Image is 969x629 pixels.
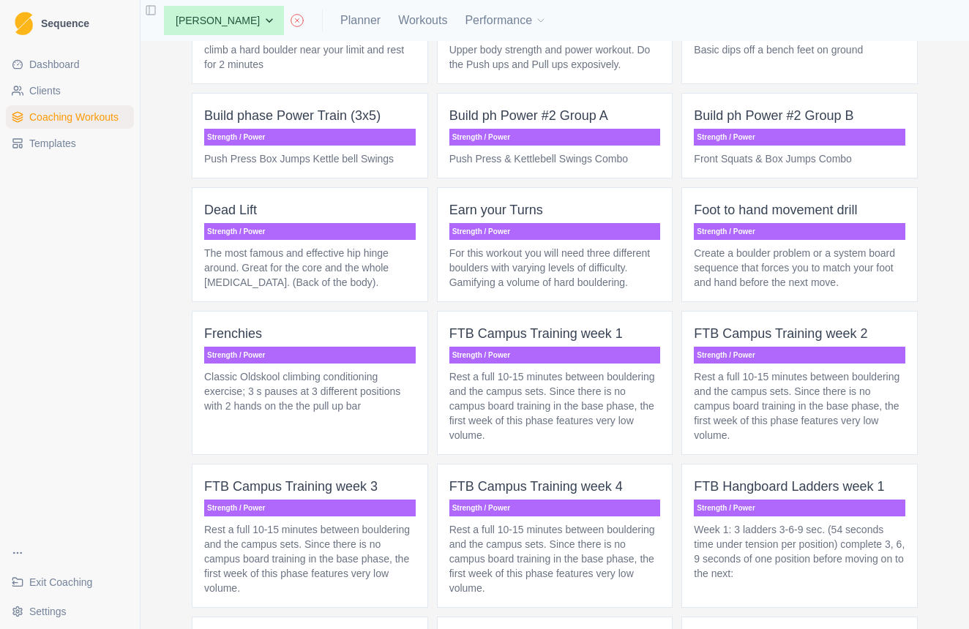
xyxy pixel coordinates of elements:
[29,110,119,124] span: Coaching Workouts
[204,42,416,72] p: climb a hard boulder near your limit and rest for 2 minutes
[465,6,547,35] button: Performance
[694,223,905,240] p: Strength / Power
[449,223,661,240] p: Strength / Power
[6,570,134,594] a: Exit Coaching
[694,347,905,364] p: Strength / Power
[204,223,416,240] p: Strength / Power
[449,500,661,516] p: Strength / Power
[204,522,416,595] p: Rest a full 10-15 minutes between bouldering and the campus sets. Since there is no campus board ...
[29,575,92,590] span: Exit Coaching
[449,129,661,146] p: Strength / Power
[694,522,905,581] p: Week 1: 3 ladders 3-6-9 sec. (54 seconds time under tension per position) complete 3, 6, 9 second...
[29,83,61,98] span: Clients
[449,476,661,497] p: FTB Campus Training week 4
[449,42,661,72] p: Upper body strength and power workout. Do the Push ups and Pull ups exposively.
[694,129,905,146] p: Strength / Power
[694,476,905,497] p: FTB Hangboard Ladders week 1
[204,129,416,146] p: Strength / Power
[6,132,134,155] a: Templates
[41,18,89,29] span: Sequence
[6,105,134,129] a: Coaching Workouts
[694,151,905,166] p: Front Squats & Box Jumps Combo
[449,105,661,126] p: Build ph Power #2 Group A
[204,246,416,290] p: The most famous and effective hip hinge around. Great for the core and the whole [MEDICAL_DATA]. ...
[204,323,416,344] p: Frenchies
[694,200,905,220] p: Foot to hand movement drill
[449,200,661,220] p: Earn your Turns
[204,105,416,126] p: Build phase Power Train (3x5)
[694,105,905,126] p: Build ph Power #2 Group B
[340,12,381,29] a: Planner
[449,369,661,442] p: Rest a full 10-15 minutes between bouldering and the campus sets. Since there is no campus board ...
[204,200,416,220] p: Dead Lift
[694,42,905,57] p: Basic dips off a bench feet on ground
[29,136,76,151] span: Templates
[694,323,905,344] p: FTB Campus Training week 2
[694,500,905,516] p: Strength / Power
[694,246,905,290] p: Create a boulder problem or a system board sequence that forces you to match your foot and hand b...
[204,151,416,166] p: Push Press Box Jumps Kettle bell Swings
[449,323,661,344] p: FTB Campus Training week 1
[449,522,661,595] p: Rest a full 10-15 minutes between bouldering and the campus sets. Since there is no campus board ...
[204,369,416,413] p: Classic Oldskool climbing conditioning exercise; 3 s pauses at 3 different positions with 2 hands...
[398,12,447,29] a: Workouts
[6,53,134,76] a: Dashboard
[204,476,416,497] p: FTB Campus Training week 3
[6,6,134,41] a: LogoSequence
[6,600,134,623] button: Settings
[29,57,80,72] span: Dashboard
[449,151,661,166] p: Push Press & Kettlebell Swings Combo
[449,347,661,364] p: Strength / Power
[15,12,33,36] img: Logo
[204,347,416,364] p: Strength / Power
[694,369,905,442] p: Rest a full 10-15 minutes between bouldering and the campus sets. Since there is no campus board ...
[449,246,661,290] p: For this workout you will need three different boulders with varying levels of difficulty. Gamify...
[204,500,416,516] p: Strength / Power
[6,79,134,102] a: Clients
